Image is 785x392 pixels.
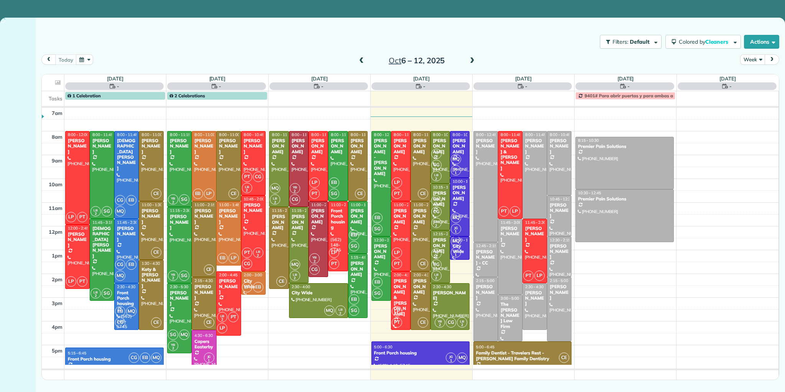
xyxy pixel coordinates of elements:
[272,132,292,137] span: 8:00 - 11:15
[350,208,365,225] div: [PERSON_NAME]
[452,185,467,201] div: [PERSON_NAME]
[418,317,428,328] span: CE
[151,317,161,328] span: CE
[434,220,438,224] span: LB
[126,259,136,270] span: EB
[141,261,160,266] span: 1:30 - 4:30
[476,284,496,300] div: [PERSON_NAME]
[454,226,458,230] span: JG
[151,353,161,363] span: MQ
[193,189,203,199] span: EB
[413,132,434,137] span: 8:00 - 11:00
[349,241,359,251] span: SG
[194,284,214,300] div: [PERSON_NAME]
[293,185,297,189] span: YB
[92,132,113,137] span: 8:00 - 11:45
[168,330,178,340] span: SG
[168,275,178,282] small: 2
[476,132,497,137] span: 8:00 - 12:45
[431,259,442,270] span: CG
[392,306,402,317] span: LP
[434,151,438,155] span: YB
[94,290,98,294] span: LB
[290,259,300,270] span: MQ
[501,296,519,301] span: 3:00 - 5:00
[170,208,191,213] span: 11:15 - 2:30
[457,353,467,363] span: MQ
[151,189,161,199] span: CE
[169,290,189,307] div: [PERSON_NAME]
[228,312,238,322] span: PT
[256,249,260,254] span: LB
[66,276,76,287] span: LP
[413,202,434,207] span: 11:00 - 2:00
[242,172,252,182] span: PT
[204,264,214,275] span: CE
[141,138,161,154] div: [PERSON_NAME]
[92,220,113,225] span: 11:45 - 3:15
[330,208,345,230] div: Front Porch housing
[194,208,214,225] div: [PERSON_NAME]
[369,56,465,65] h2: 6 – 12, 2025
[394,132,414,137] span: 8:00 - 11:00
[476,344,494,349] span: 5:00 - 6:45
[550,132,570,137] span: 8:00 - 10:45
[423,82,425,90] span: -
[290,188,300,195] small: 2
[67,231,87,248] div: [PERSON_NAME]
[744,35,779,49] button: Actions
[115,271,125,281] span: MQ
[523,271,534,281] span: PT
[525,138,545,154] div: [PERSON_NAME]
[94,208,98,212] span: LB
[435,321,445,329] small: 2
[68,226,89,231] span: 12:00 - 2:45
[244,272,262,277] span: 2:00 - 3:00
[510,206,520,217] span: LP
[549,243,569,260] div: [PERSON_NAME]
[525,132,546,137] span: 8:00 - 11:45
[578,196,672,202] div: Premier Pain Solutions
[170,132,191,137] span: 8:00 - 11:15
[394,202,414,207] span: 11:00 - 2:00
[431,207,442,217] span: CG
[141,267,161,289] div: Katy & [PERSON_NAME]
[349,230,359,240] span: EB
[204,189,214,199] span: LP
[270,199,280,206] small: 2
[329,177,339,188] span: EB
[627,82,630,90] span: -
[372,277,383,287] span: EB
[126,195,136,205] span: EB
[117,82,119,90] span: -
[329,189,339,199] span: SG
[433,290,468,301] div: [PERSON_NAME]
[729,82,732,90] span: -
[67,93,101,98] span: 1 Celebration
[451,236,461,246] span: MQ
[77,212,87,222] span: PT
[219,272,237,277] span: 2:00 - 4:45
[393,138,408,154] div: [PERSON_NAME]
[451,169,461,177] small: 1
[431,160,442,170] span: CG
[68,351,86,356] span: 5:15 - 6:45
[433,138,448,154] div: [PERSON_NAME]
[525,290,545,307] div: [PERSON_NAME]
[140,353,150,363] span: EB
[331,132,351,137] span: 8:00 - 11:00
[433,132,454,137] span: 8:00 - 10:15
[321,82,324,90] span: -
[392,317,402,328] span: PT
[218,208,238,225] div: [PERSON_NAME]
[451,213,461,223] span: MQ
[549,284,569,300] div: [PERSON_NAME]
[312,255,317,259] span: YB
[351,202,371,207] span: 11:00 - 1:15
[218,138,238,154] div: [PERSON_NAME]
[179,271,189,281] span: SG
[243,138,263,154] div: [PERSON_NAME]
[549,202,569,219] div: [PERSON_NAME]
[204,317,214,328] span: CE
[179,330,189,340] span: MQ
